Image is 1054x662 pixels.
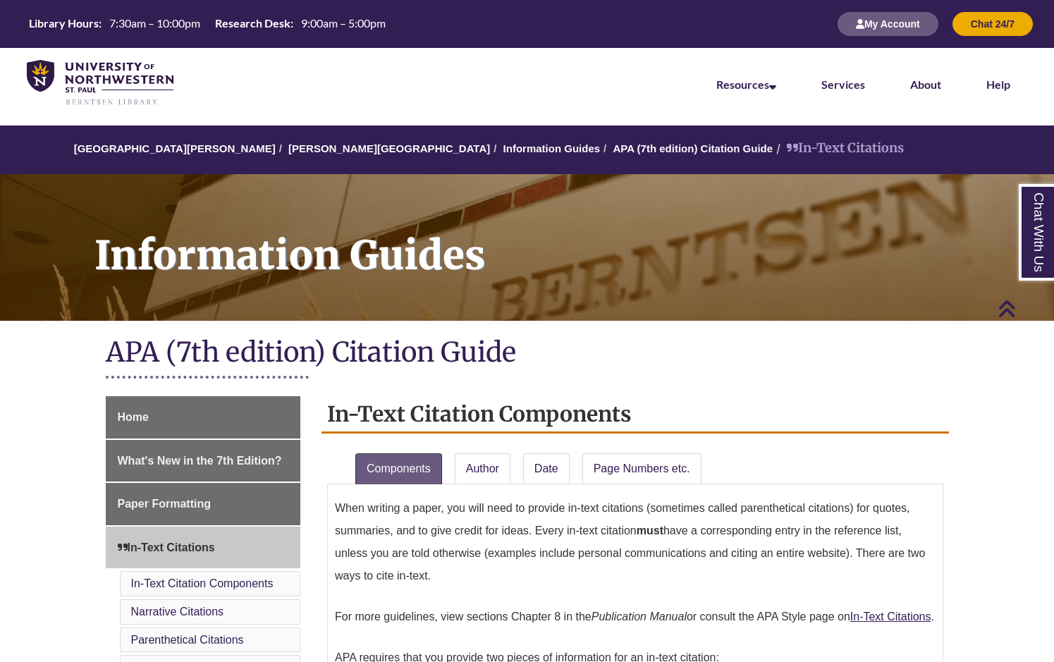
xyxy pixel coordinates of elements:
[131,606,224,618] a: Narrative Citations
[118,541,215,553] span: In-Text Citations
[106,396,301,439] a: Home
[838,18,938,30] a: My Account
[118,411,149,423] span: Home
[952,18,1033,30] a: Chat 24/7
[637,525,663,537] strong: must
[503,142,601,154] a: Information Guides
[118,455,282,467] span: What's New in the 7th Edition?
[998,299,1050,318] a: Back to Top
[986,78,1010,91] a: Help
[838,12,938,36] button: My Account
[455,453,510,484] a: Author
[773,138,904,159] li: In-Text Citations
[27,60,173,106] img: UNWSP Library Logo
[355,453,442,484] a: Components
[131,634,244,646] a: Parenthetical Citations
[592,611,687,623] em: Publication Manual
[523,453,570,484] a: Date
[23,16,104,31] th: Library Hours:
[582,453,701,484] a: Page Numbers etc.
[79,174,1054,302] h1: Information Guides
[716,78,776,91] a: Resources
[118,498,211,510] span: Paper Formatting
[106,440,301,482] a: What's New in the 7th Edition?
[23,16,391,31] table: Hours Today
[131,577,274,589] a: In-Text Citation Components
[106,335,949,372] h1: APA (7th edition) Citation Guide
[301,16,386,30] span: 9:00am – 5:00pm
[23,16,391,32] a: Hours Today
[321,396,949,434] h2: In-Text Citation Components
[209,16,295,31] th: Research Desk:
[850,611,931,623] a: In-Text Citations
[109,16,200,30] span: 7:30am – 10:00pm
[74,142,276,154] a: [GEOGRAPHIC_DATA][PERSON_NAME]
[821,78,865,91] a: Services
[335,491,936,593] p: When writing a paper, you will need to provide in-text citations (sometimes called parenthetical ...
[952,12,1033,36] button: Chat 24/7
[288,142,490,154] a: [PERSON_NAME][GEOGRAPHIC_DATA]
[910,78,941,91] a: About
[335,600,936,634] p: For more guidelines, view sections Chapter 8 in the or consult the APA Style page on .
[613,142,773,154] a: APA (7th edition) Citation Guide
[106,483,301,525] a: Paper Formatting
[106,527,301,569] a: In-Text Citations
